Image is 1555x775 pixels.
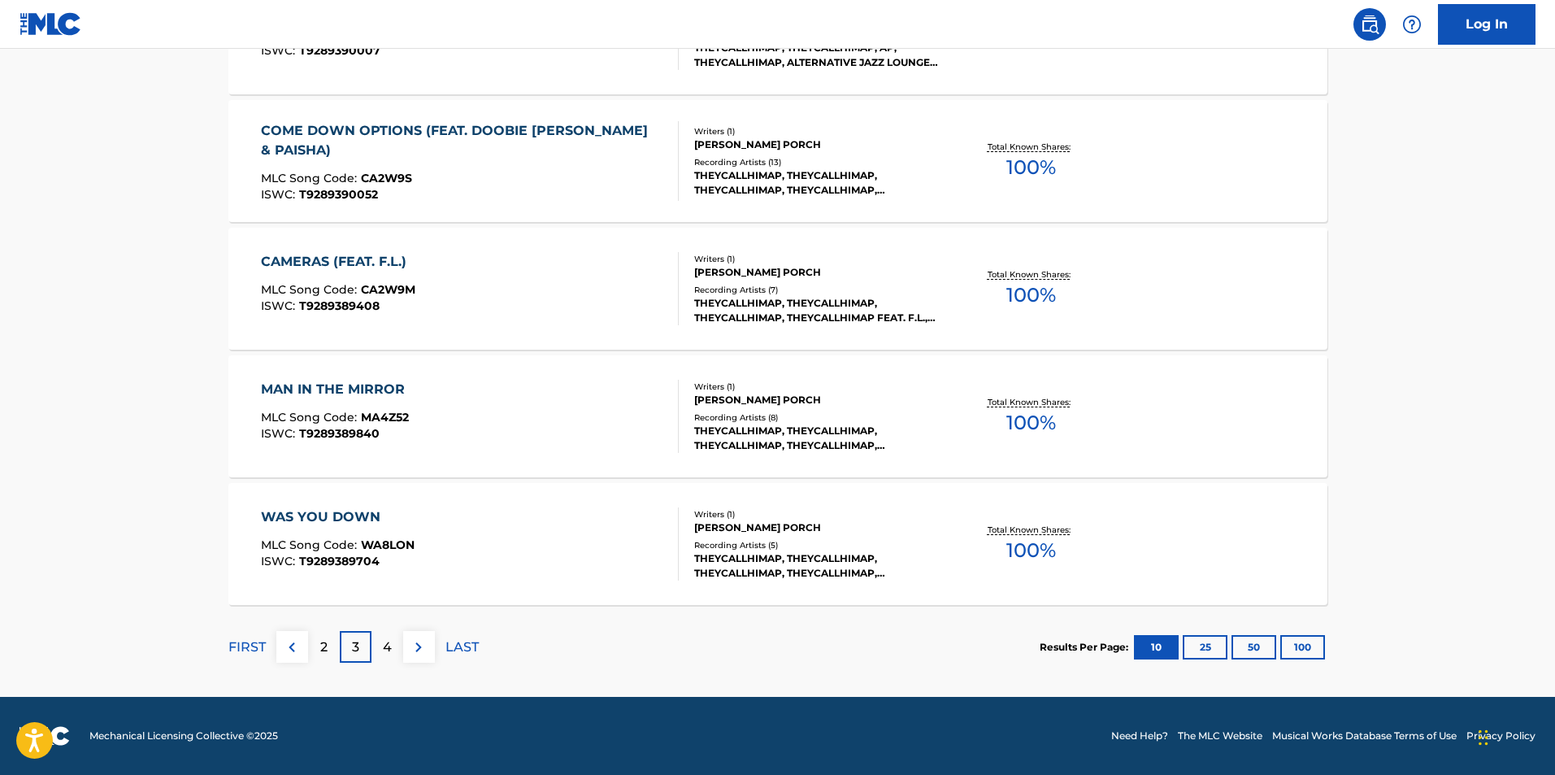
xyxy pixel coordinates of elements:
[694,393,940,407] div: [PERSON_NAME] PORCH
[261,252,415,272] div: CAMERAS (FEAT. F.L.)
[694,424,940,453] div: THEYCALLHIMAP, THEYCALLHIMAP, THEYCALLHIMAP, THEYCALLHIMAP, THEYCALLHIMAP
[299,554,380,568] span: T9289389704
[361,171,412,185] span: CA2W9S
[694,137,940,152] div: [PERSON_NAME] PORCH
[1006,153,1056,182] span: 100 %
[694,508,940,520] div: Writers ( 1 )
[1402,15,1422,34] img: help
[261,43,299,58] span: ISWC :
[1040,640,1132,655] p: Results Per Page:
[694,265,940,280] div: [PERSON_NAME] PORCH
[299,298,380,313] span: T9289389408
[352,638,359,657] p: 3
[1474,697,1555,775] iframe: Chat Widget
[694,520,940,535] div: [PERSON_NAME] PORCH
[694,125,940,137] div: Writers ( 1 )
[1479,713,1488,762] div: Drag
[261,282,361,297] span: MLC Song Code :
[282,638,302,657] img: left
[228,355,1327,477] a: MAN IN THE MIRRORMLC Song Code:MA4Z52ISWC:T9289389840Writers (1)[PERSON_NAME] PORCHRecording Arti...
[361,538,415,552] span: WA8LON
[261,171,361,185] span: MLC Song Code :
[228,638,266,657] p: FIRST
[20,726,70,746] img: logo
[694,284,940,296] div: Recording Artists ( 7 )
[261,121,665,160] div: COME DOWN OPTIONS (FEAT. DOOBIE [PERSON_NAME] & PAISHA)
[89,729,278,743] span: Mechanical Licensing Collective © 2025
[1360,15,1379,34] img: search
[299,187,378,202] span: T9289390052
[1396,8,1428,41] div: Help
[1006,408,1056,438] span: 100 %
[694,41,940,70] div: THEYCALLHIMAP, THEYCALLHIMAP, AP, THEYCALLHIMAP, ALTERNATIVE JAZZ LOUNGE, NIGHT-TIME JAZZ, RELAXI...
[261,554,299,568] span: ISWC :
[299,426,380,441] span: T9289389840
[228,228,1327,350] a: CAMERAS (FEAT. F.L.)MLC Song Code:CA2W9MISWC:T9289389408Writers (1)[PERSON_NAME] PORCHRecording A...
[1353,8,1386,41] a: Public Search
[694,168,940,198] div: THEYCALLHIMAP, THEYCALLHIMAP, THEYCALLHIMAP, THEYCALLHIMAP, [PERSON_NAME] FEAT. [GEOGRAPHIC_DATA]
[261,187,299,202] span: ISWC :
[261,507,415,527] div: WAS YOU DOWN
[694,539,940,551] div: Recording Artists ( 5 )
[361,282,415,297] span: CA2W9M
[1134,635,1179,660] button: 10
[1231,635,1276,660] button: 50
[1006,281,1056,310] span: 100 %
[1111,729,1168,743] a: Need Help?
[694,551,940,581] div: THEYCALLHIMAP, THEYCALLHIMAP, THEYCALLHIMAP, THEYCALLHIMAP, THEYCALLHIMAP
[694,156,940,168] div: Recording Artists ( 13 )
[228,483,1327,605] a: WAS YOU DOWNMLC Song Code:WA8LONISWC:T9289389704Writers (1)[PERSON_NAME] PORCHRecording Artists (...
[261,298,299,313] span: ISWC :
[1183,635,1227,660] button: 25
[261,380,413,399] div: MAN IN THE MIRROR
[1280,635,1325,660] button: 100
[361,410,409,425] span: MA4Z52
[445,638,479,657] p: LAST
[988,141,1075,153] p: Total Known Shares:
[228,100,1327,222] a: COME DOWN OPTIONS (FEAT. DOOBIE [PERSON_NAME] & PAISHA)MLC Song Code:CA2W9SISWC:T9289390052Writer...
[409,638,428,657] img: right
[694,296,940,325] div: THEYCALLHIMAP, THEYCALLHIMAP, THEYCALLHIMAP, THEYCALLHIMAP FEAT. F.L., THEYCALLHIMAP
[988,268,1075,281] p: Total Known Shares:
[320,638,328,657] p: 2
[261,538,361,552] span: MLC Song Code :
[1006,536,1056,565] span: 100 %
[1466,729,1535,743] a: Privacy Policy
[694,411,940,424] div: Recording Artists ( 8 )
[988,396,1075,408] p: Total Known Shares:
[1272,729,1457,743] a: Musical Works Database Terms of Use
[1438,4,1535,45] a: Log In
[299,43,380,58] span: T9289390007
[694,253,940,265] div: Writers ( 1 )
[383,638,392,657] p: 4
[1178,729,1262,743] a: The MLC Website
[694,381,940,393] div: Writers ( 1 )
[20,12,82,36] img: MLC Logo
[988,524,1075,536] p: Total Known Shares:
[261,410,361,425] span: MLC Song Code :
[261,426,299,441] span: ISWC :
